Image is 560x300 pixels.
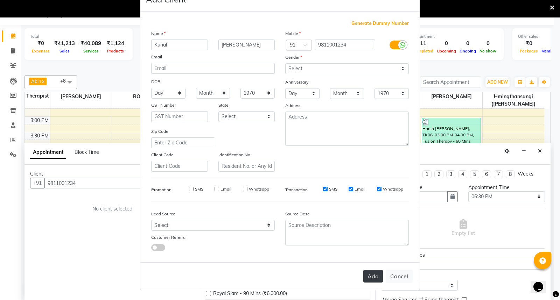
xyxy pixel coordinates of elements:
[151,161,208,172] input: Client Code
[285,187,308,193] label: Transaction
[355,186,365,192] label: Email
[218,161,275,172] input: Resident No. or Any Id
[151,234,187,241] label: Customer Referral
[218,40,275,50] input: Last Name
[151,30,166,37] label: Name
[151,128,168,135] label: Zip Code
[151,211,175,217] label: Lead Source
[285,30,301,37] label: Mobile
[386,270,413,283] button: Cancel
[383,186,403,192] label: Whatsapp
[151,40,208,50] input: First Name
[220,186,231,192] label: Email
[151,54,162,60] label: Email
[249,186,269,192] label: Whatsapp
[151,152,174,158] label: Client Code
[315,40,376,50] input: Mobile
[285,211,309,217] label: Source Desc
[195,186,203,192] label: SMS
[151,79,160,85] label: DOB
[351,20,409,27] span: Generate Dummy Number
[329,186,337,192] label: SMS
[151,102,176,108] label: GST Number
[363,270,383,283] button: Add
[151,63,275,74] input: Email
[151,137,214,148] input: Enter Zip Code
[218,152,251,158] label: Identification No.
[151,111,208,122] input: GST Number
[151,187,171,193] label: Promotion
[218,102,229,108] label: State
[285,54,302,60] label: Gender
[285,79,308,85] label: Anniversary
[285,102,301,109] label: Address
